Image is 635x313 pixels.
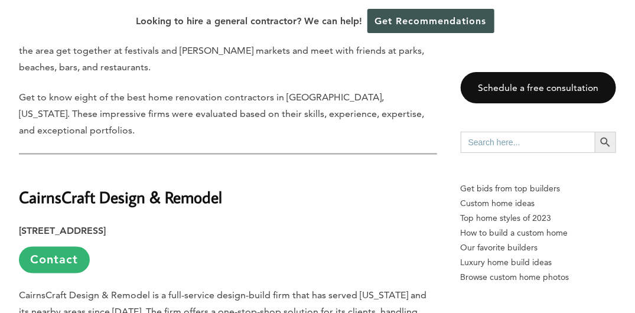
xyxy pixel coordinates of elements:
[461,72,616,103] a: Schedule a free consultation
[461,255,616,270] a: Luxury home build ideas
[461,196,616,211] a: Custom home ideas
[461,181,616,196] p: Get bids from top builders
[19,90,437,139] p: Get to know eight of the best home renovation contractors in [GEOGRAPHIC_DATA], [US_STATE]. These...
[461,240,616,255] a: Our favorite builders
[19,187,222,208] strong: CairnsCraft Design & Remodel
[599,136,612,149] svg: Search
[19,226,106,237] strong: [STREET_ADDRESS]
[461,226,616,240] a: How to build a custom home
[461,132,595,153] input: Search here...
[461,211,616,226] a: Top home styles of 2023
[367,9,494,33] a: Get Recommendations
[19,247,90,273] a: Contact
[461,270,616,285] a: Browse custom home photos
